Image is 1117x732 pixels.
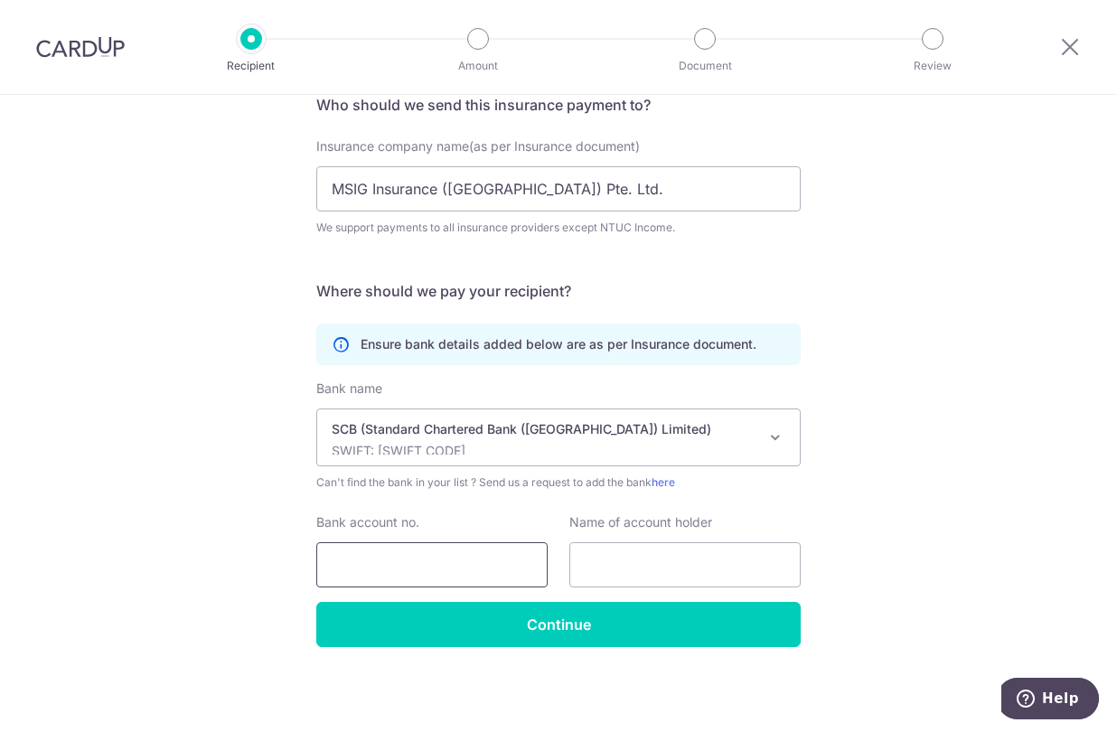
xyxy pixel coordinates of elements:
[638,57,772,75] p: Document
[316,280,801,302] h5: Where should we pay your recipient?
[316,474,801,492] span: Can't find the bank in your list ? Send us a request to add the bank
[332,420,756,438] p: SCB (Standard Chartered Bank ([GEOGRAPHIC_DATA]) Limited)
[866,57,1000,75] p: Review
[652,475,675,489] a: here
[316,513,419,531] label: Bank account no.
[316,219,801,237] div: We support payments to all insurance providers except NTUC Income.
[316,602,801,647] input: Continue
[332,442,756,460] p: SWIFT: [SWIFT_CODE]
[316,408,801,466] span: SCB (Standard Chartered Bank (Singapore) Limited)
[317,409,800,465] span: SCB (Standard Chartered Bank (Singapore) Limited)
[1001,678,1099,723] iframe: Opens a widget where you can find more information
[36,36,125,58] img: CardUp
[316,380,382,398] label: Bank name
[316,138,640,154] span: Insurance company name(as per Insurance document)
[316,94,801,116] h5: Who should we send this insurance payment to?
[41,13,78,29] span: Help
[569,513,712,531] label: Name of account holder
[184,57,318,75] p: Recipient
[361,335,756,353] p: Ensure bank details added below are as per Insurance document.
[411,57,545,75] p: Amount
